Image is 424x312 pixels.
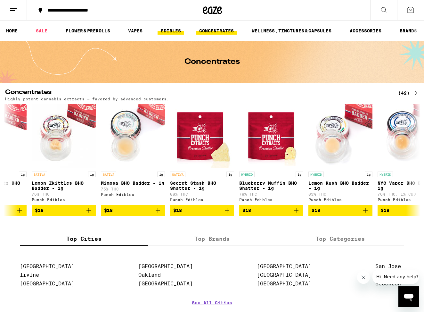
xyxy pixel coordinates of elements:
[347,27,385,35] a: ACCESSORIES
[242,208,251,213] span: $18
[398,286,419,307] iframe: 启动消息传送窗口的按钮
[239,172,255,177] p: HYBRID
[170,104,234,168] img: Punch Edibles - Secret Stash BHO Shatter - 1g
[257,263,311,269] a: [GEOGRAPHIC_DATA]
[62,27,113,35] a: FLOWER & PREROLLS
[257,272,311,278] a: [GEOGRAPHIC_DATA]
[170,192,234,196] p: 88% THC
[101,172,116,177] p: SATIVA
[308,205,372,216] button: Add to bag
[365,172,372,177] p: 1g
[226,172,234,177] p: 1g
[101,205,165,216] button: Add to bag
[308,104,372,205] a: Open page for Lemon Kush BHO Badder - 1g from Punch Edibles
[239,198,303,202] div: Punch Edibles
[308,192,372,196] p: 83% THC
[308,181,372,191] p: Lemon Kush BHO Badder - 1g
[257,281,311,287] a: [GEOGRAPHIC_DATA]
[20,281,74,287] a: [GEOGRAPHIC_DATA]
[276,232,404,246] label: Top Categories
[20,232,148,246] label: Top Cities
[157,172,165,177] p: 1g
[35,208,44,213] span: $18
[170,181,234,191] p: Secret Stash BHO Shatter - 1g
[312,208,320,213] span: $18
[170,205,234,216] button: Add to bag
[396,27,420,35] a: BRANDS
[170,198,234,202] div: Punch Edibles
[239,192,303,196] p: 78% THC
[158,27,184,35] a: EDIBLES
[296,172,303,177] p: 1g
[196,27,237,35] a: CONCENTRATES
[88,172,96,177] p: 1g
[33,27,51,35] a: SALE
[170,104,234,205] a: Open page for Secret Stash BHO Shatter - 1g from Punch Edibles
[184,58,240,66] h1: Concentrates
[32,104,96,168] img: Punch Edibles - Lemon Zkittles BHO Badder - 1g
[308,104,372,168] img: Punch Edibles - Lemon Kush BHO Badder - 1g
[32,104,96,205] a: Open page for Lemon Zkittles BHO Badder - 1g from Punch Edibles
[101,192,165,197] div: Punch Edibles
[239,104,303,205] a: Open page for Blueberry Muffin BHO Shatter - 1g from Punch Edibles
[101,187,165,191] p: 75% THC
[101,104,165,168] img: Punch Edibles - Mimosa BHO Badder - 1g
[20,232,404,246] div: tabs
[372,270,419,284] iframe: 来自公司的消息
[239,104,303,168] img: Punch Edibles - Blueberry Muffin BHO Shatter - 1g
[378,172,393,177] p: HYBRID
[101,104,165,205] a: Open page for Mimosa BHO Badder - 1g from Punch Edibles
[249,27,335,35] a: WELLNESS, TINCTURES & CAPSULES
[32,181,96,191] p: Lemon Zkittles BHO Badder - 1g
[239,181,303,191] p: Blueberry Muffin BHO Shatter - 1g
[173,208,182,213] span: $18
[138,281,193,287] a: [GEOGRAPHIC_DATA]
[138,263,193,269] a: [GEOGRAPHIC_DATA]
[32,205,96,216] button: Add to bag
[32,192,96,196] p: 76% THC
[125,27,146,35] a: VAPES
[170,172,185,177] p: SATIVA
[20,272,39,278] a: Irvine
[5,97,169,101] p: Highly potent cannabis extracts — favored by advanced customers.
[375,263,401,269] a: San Jose
[32,172,47,177] p: SATIVA
[20,263,74,269] a: [GEOGRAPHIC_DATA]
[381,208,389,213] span: $18
[308,172,324,177] p: HYBRID
[19,172,27,177] p: 1g
[5,89,387,97] h2: Concentrates
[32,198,96,202] div: Punch Edibles
[308,198,372,202] div: Punch Edibles
[3,27,21,35] a: HOME
[357,271,370,284] iframe: 关闭消息
[138,272,161,278] a: Oakland
[101,181,165,186] p: Mimosa BHO Badder - 1g
[104,208,113,213] span: $18
[398,89,419,97] a: (42)
[239,205,303,216] button: Add to bag
[148,232,276,246] label: Top Brands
